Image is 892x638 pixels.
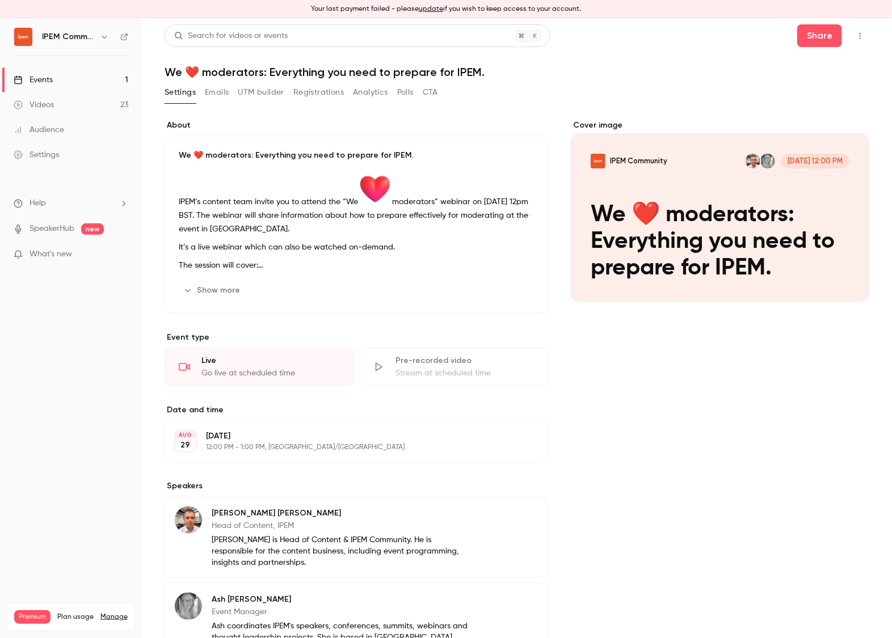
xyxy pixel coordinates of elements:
button: update [419,4,443,14]
a: Manage [100,612,128,622]
div: Live [201,355,340,366]
li: help-dropdown-opener [14,197,128,209]
iframe: Noticeable Trigger [115,250,128,260]
label: Date and time [165,404,548,416]
h6: IPEM Community [42,31,95,43]
a: SpeakerHub [30,223,74,235]
div: Pre-recorded videoStream at scheduled time [359,348,548,386]
label: Cover image [571,120,869,131]
div: Matt Robinson[PERSON_NAME] [PERSON_NAME]Head of Content, IPEM[PERSON_NAME] is Head of Content & I... [165,496,548,578]
p: 12:00 PM - 1:00 PM, [GEOGRAPHIC_DATA]/[GEOGRAPHIC_DATA] [206,443,488,452]
span: What's new [30,248,72,260]
img: IPEM Community [14,28,32,46]
h1: We ❤️ moderators: Everything you need to prepare for IPEM. [165,65,869,79]
button: Share [797,24,842,47]
p: Your last payment failed - please if you wish to keep access to your account. [311,4,581,14]
button: Emails [205,83,229,102]
button: Show more [179,281,247,299]
button: Polls [397,83,414,102]
p: Event Manager [212,606,474,618]
span: Help [30,197,46,209]
p: Event type [165,332,548,343]
span: Plan usage [57,612,94,622]
section: Cover image [571,120,869,302]
button: Analytics [353,83,388,102]
div: Events [14,74,53,86]
div: LiveGo live at scheduled time [165,348,354,386]
img: Matt Robinson [175,506,202,534]
p: Head of Content, IPEM [212,520,474,531]
button: CTA [423,83,438,102]
div: Audience [14,124,64,136]
div: Pre-recorded video [395,355,534,366]
p: The session will cover: [179,259,534,272]
label: Speakers [165,480,548,492]
div: AUG [175,431,196,439]
div: Settings [14,149,59,160]
div: Stream at scheduled time [395,367,534,379]
p: [PERSON_NAME] [PERSON_NAME] [212,508,474,519]
button: Registrations [293,83,344,102]
span: Premium [14,610,51,624]
div: Videos [14,99,54,111]
p: We ❤️ moderators: Everything you need to prepare for IPEM. [179,150,534,161]
span: new [81,223,104,235]
button: Settings [165,83,196,102]
button: UTM builder [238,83,284,102]
div: Go live at scheduled time [201,367,340,379]
img: Ash Barry [175,593,202,620]
label: About [165,120,548,131]
p: [PERSON_NAME] is Head of Content & IPEM Community. He is responsible for the content business, in... [212,534,474,568]
p: 29 [181,440,191,451]
p: Ash [PERSON_NAME] [212,594,474,605]
p: [DATE] [206,430,488,442]
p: IPEM’s content team invite you to attend the “We moderators” webinar on [DATE] 12pm BST. The webi... [179,170,534,236]
div: Search for videos or events [174,30,288,42]
p: It’s a live webinar which can also be watched on-demand. [179,240,534,254]
img: ❤️ [358,170,392,204]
